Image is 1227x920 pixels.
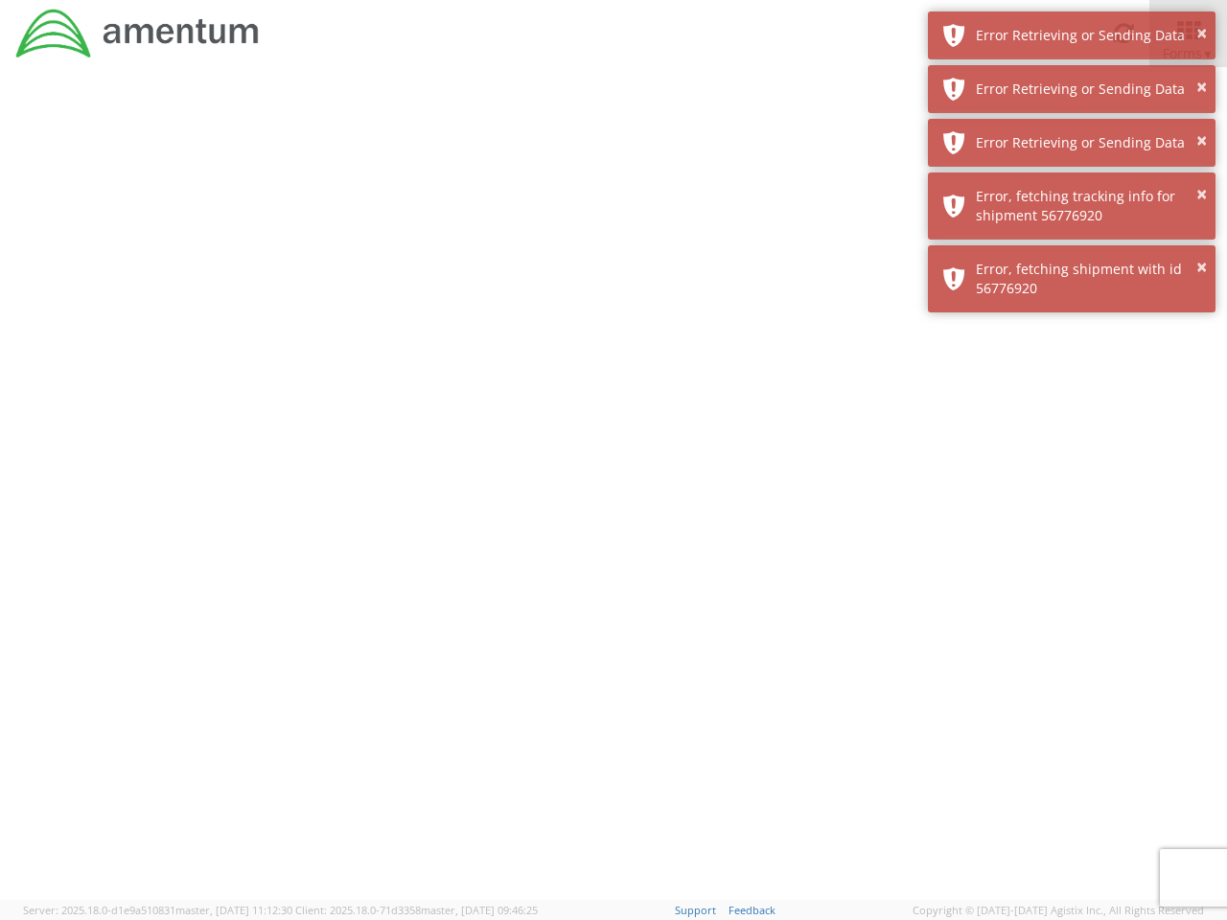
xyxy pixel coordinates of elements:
[976,187,1201,225] div: Error, fetching tracking info for shipment 56776920
[1196,20,1207,48] button: ×
[976,80,1201,99] div: Error Retrieving or Sending Data
[1196,74,1207,102] button: ×
[295,903,538,917] span: Client: 2025.18.0-71d3358
[976,133,1201,152] div: Error Retrieving or Sending Data
[175,903,292,917] span: master, [DATE] 11:12:30
[913,903,1204,918] span: Copyright © [DATE]-[DATE] Agistix Inc., All Rights Reserved
[14,7,262,60] img: dyn-intl-logo-049831509241104b2a82.png
[1196,254,1207,282] button: ×
[421,903,538,917] span: master, [DATE] 09:46:25
[729,903,776,917] a: Feedback
[1196,181,1207,209] button: ×
[1196,127,1207,155] button: ×
[976,26,1201,45] div: Error Retrieving or Sending Data
[23,903,292,917] span: Server: 2025.18.0-d1e9a510831
[675,903,716,917] a: Support
[976,260,1201,298] div: Error, fetching shipment with id 56776920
